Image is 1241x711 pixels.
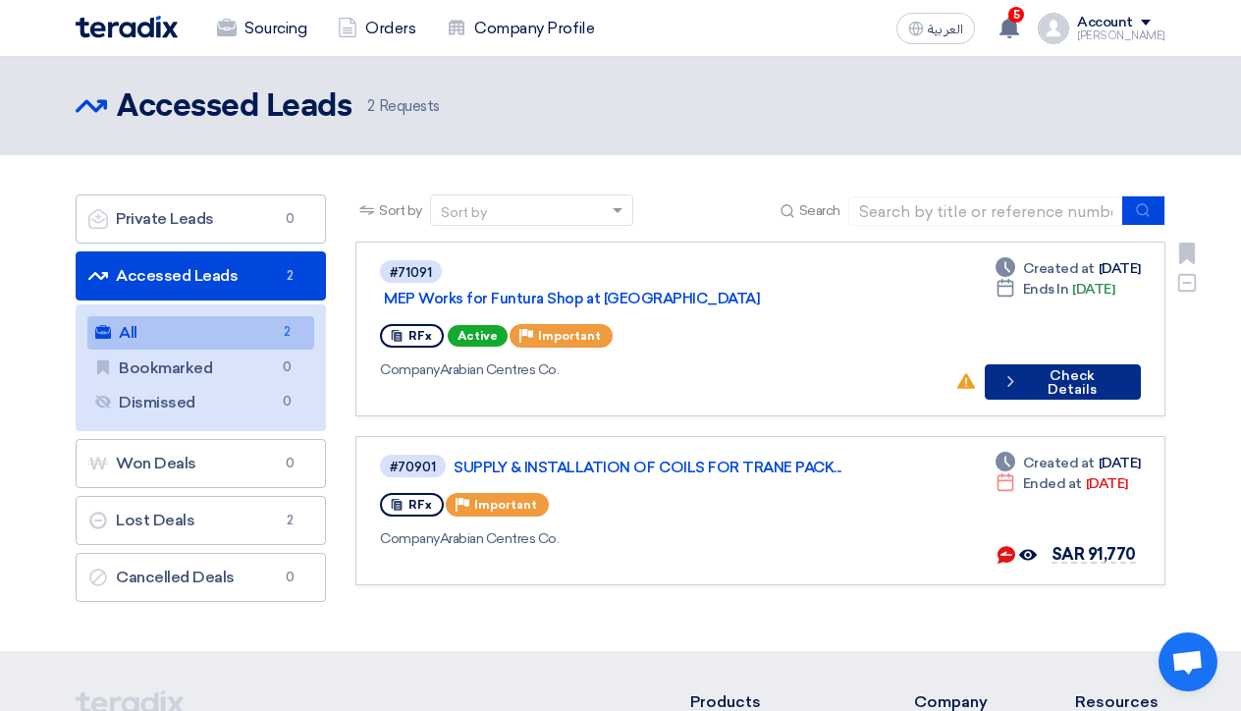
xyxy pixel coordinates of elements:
[848,196,1123,226] input: Search by title or reference number
[996,279,1115,300] div: [DATE]
[441,202,487,223] div: Sort by
[76,251,326,301] a: Accessed Leads2
[275,392,298,412] span: 0
[408,329,432,343] span: RFx
[380,528,948,549] div: Arabian Centres Co.
[87,316,314,350] a: All
[76,439,326,488] a: Won Deals0
[538,329,601,343] span: Important
[1023,279,1069,300] span: Ends In
[278,266,301,286] span: 2
[380,361,440,378] span: Company
[76,16,178,38] img: Teradix logo
[275,322,298,343] span: 2
[996,258,1141,279] div: [DATE]
[275,357,298,378] span: 0
[408,498,432,512] span: RFx
[448,325,508,347] span: Active
[996,453,1141,473] div: [DATE]
[201,7,322,50] a: Sourcing
[278,209,301,229] span: 0
[474,498,537,512] span: Important
[380,530,440,547] span: Company
[1023,258,1095,279] span: Created at
[390,266,432,279] div: #71091
[322,7,431,50] a: Orders
[1077,15,1133,31] div: Account
[76,553,326,602] a: Cancelled Deals0
[76,194,326,244] a: Private Leads0
[1052,545,1136,564] span: SAR 91,770
[367,95,440,118] span: Requests
[928,23,963,36] span: العربية
[431,7,610,50] a: Company Profile
[367,97,375,115] span: 2
[1077,30,1165,41] div: [PERSON_NAME]
[117,87,351,127] h2: Accessed Leads
[384,290,875,307] a: MEP Works for Funtura Shop at [GEOGRAPHIC_DATA]
[278,454,301,473] span: 0
[379,200,422,221] span: Sort by
[985,364,1141,400] button: Check Details
[87,386,314,419] a: Dismissed
[278,568,301,587] span: 0
[896,13,975,44] button: العربية
[87,352,314,385] a: Bookmarked
[1023,473,1082,494] span: Ended at
[799,200,840,221] span: Search
[996,473,1128,494] div: [DATE]
[380,359,940,380] div: Arabian Centres Co.
[278,511,301,530] span: 2
[390,461,436,473] div: #70901
[1008,7,1024,23] span: 5
[76,496,326,545] a: Lost Deals2
[454,459,944,476] a: SUPPLY & INSTALLATION OF COILS FOR TRANE PACK...
[1038,13,1069,44] img: profile_test.png
[1023,453,1095,473] span: Created at
[1159,632,1217,691] a: Open chat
